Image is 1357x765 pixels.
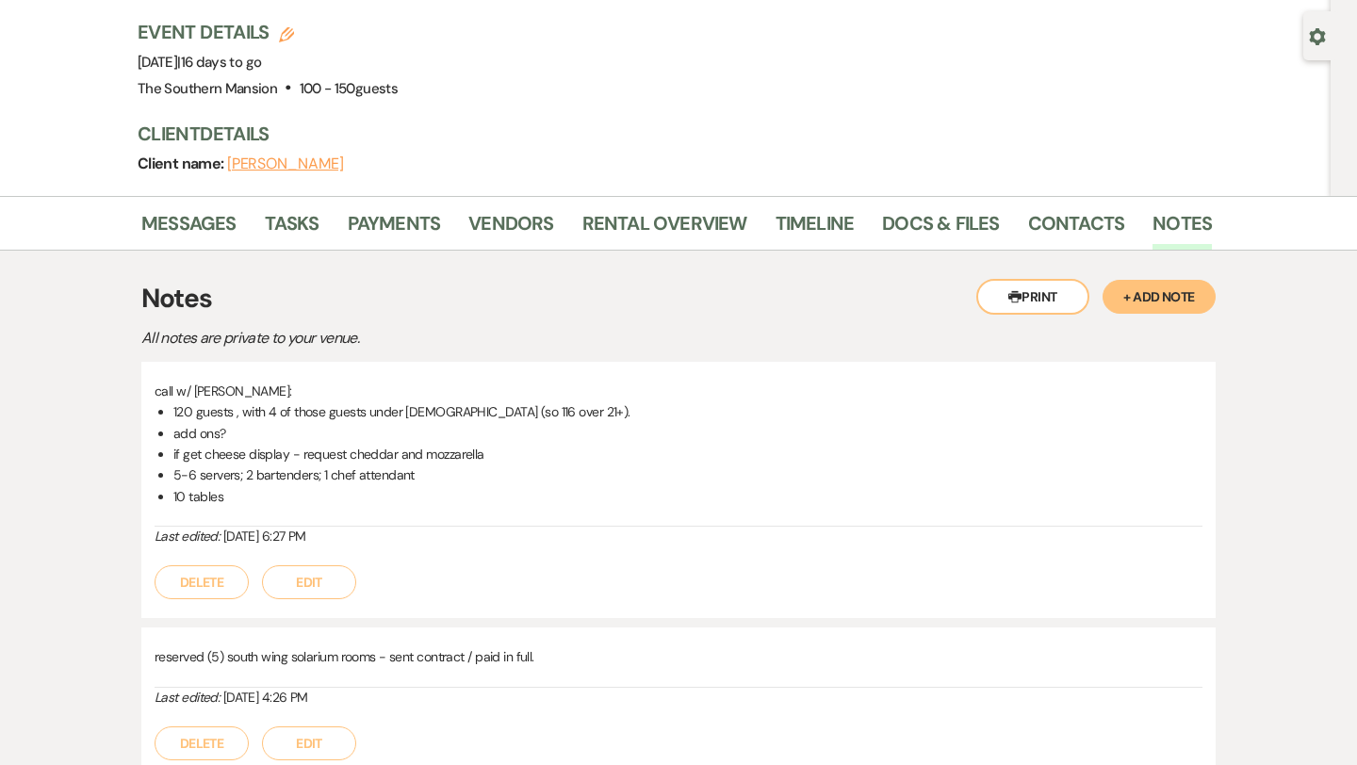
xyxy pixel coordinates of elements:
[1309,26,1326,44] button: Open lead details
[155,527,1202,546] div: [DATE] 6:27 PM
[155,689,220,706] i: Last edited:
[976,279,1089,315] button: Print
[1103,280,1216,314] button: + Add Note
[155,726,249,760] button: Delete
[262,565,356,599] button: Edit
[776,208,855,250] a: Timeline
[227,156,344,171] button: [PERSON_NAME]
[155,528,220,545] i: Last edited:
[348,208,441,250] a: Payments
[177,53,261,72] span: |
[138,79,277,98] span: The Southern Mansion
[173,423,1202,444] li: add ons?
[262,726,356,760] button: Edit
[138,154,227,173] span: Client name:
[155,646,1202,667] p: reserved (5) south wing solarium rooms - sent contract / paid in full.
[265,208,319,250] a: Tasks
[138,53,261,72] span: [DATE]
[181,53,262,72] span: 16 days to go
[155,565,249,599] button: Delete
[173,444,1202,464] li: if get cheese display - request cheddar and mozzarella
[173,464,1202,485] li: 5-6 servers; 2 bartenders; 1 chef attendant
[155,688,1202,708] div: [DATE] 4:26 PM
[300,79,398,98] span: 100 - 150 guests
[582,208,747,250] a: Rental Overview
[173,486,1202,507] li: 10 tables
[1153,208,1212,250] a: Notes
[1028,208,1125,250] a: Contacts
[155,381,1202,401] p: call w/ [PERSON_NAME]:
[882,208,999,250] a: Docs & Files
[141,326,801,350] p: All notes are private to your venue.
[138,19,398,45] h3: Event Details
[141,208,237,250] a: Messages
[141,279,1216,318] h3: Notes
[468,208,553,250] a: Vendors
[138,121,1193,147] h3: Client Details
[173,401,1202,422] li: 120 guests , with 4 of those guests under [DEMOGRAPHIC_DATA] (so 116 over 21+).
